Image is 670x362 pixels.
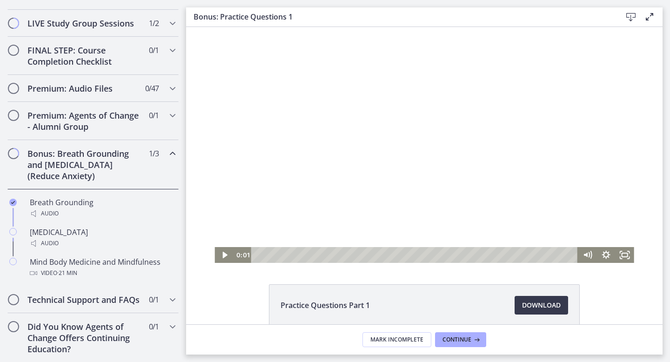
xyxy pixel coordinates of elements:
[30,227,175,249] div: [MEDICAL_DATA]
[27,148,141,181] h2: Bonus: Breath Grounding and [MEDICAL_DATA] (Reduce Anxiety)
[442,336,471,343] span: Continue
[149,148,159,159] span: 1 / 3
[186,27,663,263] iframe: Video Lesson
[27,18,141,29] h2: LIVE Study Group Sessions
[194,11,607,22] h3: Bonus: Practice Questions 1
[27,294,141,305] h2: Technical Support and FAQs
[30,238,175,249] div: Audio
[522,300,561,311] span: Download
[515,296,568,315] a: Download
[281,300,370,311] span: Practice Questions Part 1
[30,208,175,219] div: Audio
[362,332,431,347] button: Mark Incomplete
[149,110,159,121] span: 0 / 1
[149,294,159,305] span: 0 / 1
[429,220,448,236] button: Fullscreen
[149,321,159,332] span: 0 / 1
[149,18,159,29] span: 1 / 2
[411,220,429,236] button: Show settings menu
[370,336,423,343] span: Mark Incomplete
[30,268,175,279] div: Video
[435,332,486,347] button: Continue
[392,220,411,236] button: Mute
[27,110,141,132] h2: Premium: Agents of Change - Alumni Group
[30,256,175,279] div: Mind Body Medicine and Mindfulness
[145,83,159,94] span: 0 / 47
[27,83,141,94] h2: Premium: Audio Files
[27,321,141,355] h2: Did You Know Agents of Change Offers Continuing Education?
[9,199,17,206] i: Completed
[57,268,77,279] span: · 21 min
[149,45,159,56] span: 0 / 1
[30,197,175,219] div: Breath Grounding
[27,45,141,67] h2: FINAL STEP: Course Completion Checklist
